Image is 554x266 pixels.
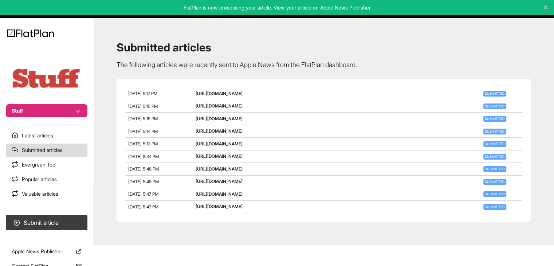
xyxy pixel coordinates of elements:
span: [DATE] 5:47 PM [128,191,158,197]
span: Submitted [483,204,506,210]
span: Submitted [483,129,506,134]
span: [DATE] 5:13 PM [128,141,158,146]
span: [DATE] 5:48 PM [128,166,159,172]
a: [URL][DOMAIN_NAME] [196,141,243,146]
a: [URL][DOMAIN_NAME] [196,103,243,109]
img: Logo [7,29,54,37]
span: Submitted [483,103,506,109]
a: Valuable articles [6,187,87,200]
a: Submitted [482,141,508,146]
a: [URL][DOMAIN_NAME] [196,91,243,96]
span: Submitted [483,154,506,160]
span: Submitted [483,166,506,172]
button: Stuff [6,104,87,117]
a: Submitted [482,128,508,134]
button: Submit article [6,215,87,230]
a: Submitted articles [6,144,87,157]
a: Submitted [482,179,508,184]
span: [DATE] 5:17 PM [128,91,157,96]
span: Submitted [483,116,506,122]
span: [DATE] 5:14 PM [128,129,158,134]
span: [DATE] 5:15 PM [128,116,158,121]
span: Submitted [483,179,506,185]
p: FlatPlan is now processing your article. View your article on Apple News Publisher [5,4,549,11]
span: Submitted [483,141,506,147]
span: Submitted [483,191,506,197]
a: Submitted [482,191,508,196]
h1: Submitted articles [117,41,531,54]
a: [URL][DOMAIN_NAME] [196,179,243,184]
span: [DATE] 8:34 PM [128,154,159,159]
a: Submitted [482,153,508,159]
a: [URL][DOMAIN_NAME] [196,191,243,197]
a: Apple News Publisher [6,245,87,258]
a: [URL][DOMAIN_NAME] [196,166,243,172]
a: Latest articles [6,129,87,142]
a: [URL][DOMAIN_NAME] [196,116,243,121]
span: [DATE] 5:15 PM [128,103,158,109]
a: Evergreen Tool [6,158,87,171]
a: [URL][DOMAIN_NAME] [196,153,243,159]
a: Popular articles [6,173,87,186]
span: [DATE] 5:48 PM [128,179,159,184]
img: Publication Logo [10,67,83,90]
span: Submitted [483,91,506,97]
span: [DATE] 5:47 PM [128,204,158,210]
a: [URL][DOMAIN_NAME] [196,204,243,209]
a: Submitted [482,116,508,121]
a: Submitted [482,204,508,209]
a: Submitted [482,103,508,109]
a: Submitted [482,90,508,96]
p: The following articles were recently sent to Apple News from the FlatPlan dashboard. [117,60,531,70]
a: Submitted [482,166,508,171]
a: [URL][DOMAIN_NAME] [196,128,243,134]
